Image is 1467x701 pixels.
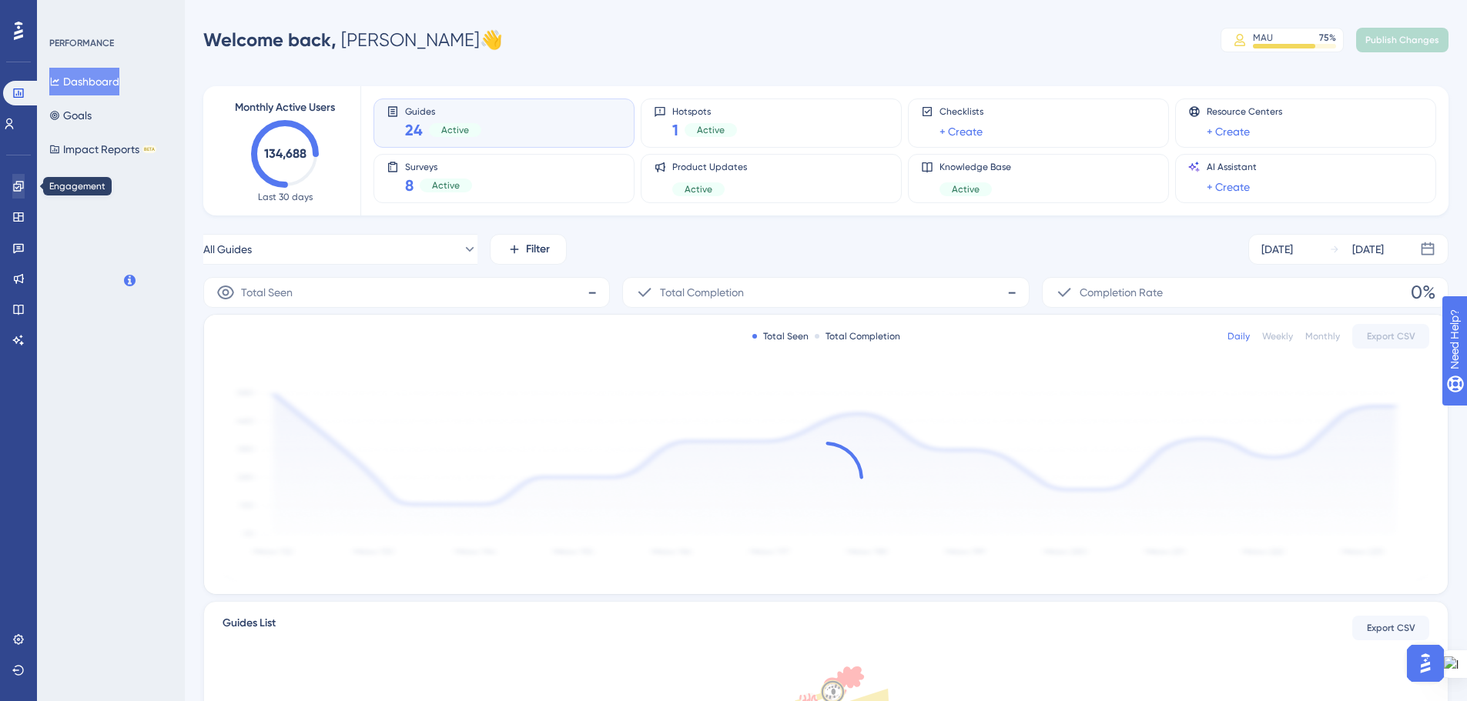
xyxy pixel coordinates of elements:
[405,105,481,116] span: Guides
[672,161,747,173] span: Product Updates
[36,4,96,22] span: Need Help?
[685,183,712,195] span: Active
[49,37,114,49] div: PERFORMANCE
[752,330,809,342] div: Total Seen
[1228,330,1250,342] div: Daily
[815,330,900,342] div: Total Completion
[952,183,980,195] span: Active
[264,146,306,161] text: 134,688
[672,119,678,141] span: 1
[1207,178,1250,196] a: + Create
[49,102,92,129] button: Goals
[588,280,597,305] span: -
[223,614,276,642] span: Guides List
[1305,330,1340,342] div: Monthly
[660,283,744,302] span: Total Completion
[526,240,550,259] span: Filter
[1411,280,1435,305] span: 0%
[1007,280,1017,305] span: -
[142,145,156,153] div: BETA
[203,234,477,265] button: All Guides
[1352,616,1429,640] button: Export CSV
[490,234,567,265] button: Filter
[1367,330,1415,342] span: Export CSV
[1080,283,1163,302] span: Completion Rate
[1207,122,1250,141] a: + Create
[203,240,252,259] span: All Guides
[441,124,469,136] span: Active
[939,122,983,141] a: + Create
[1319,32,1336,44] div: 75 %
[1207,161,1257,173] span: AI Assistant
[1352,324,1429,349] button: Export CSV
[49,135,156,163] button: Impact ReportsBETA
[258,191,313,203] span: Last 30 days
[405,119,423,141] span: 24
[1253,32,1273,44] div: MAU
[432,179,460,192] span: Active
[697,124,725,136] span: Active
[1352,240,1384,259] div: [DATE]
[1367,622,1415,634] span: Export CSV
[939,105,983,118] span: Checklists
[235,98,335,117] span: Monthly Active Users
[939,161,1011,173] span: Knowledge Base
[203,28,503,52] div: [PERSON_NAME] 👋
[672,105,737,116] span: Hotspots
[1356,28,1449,52] button: Publish Changes
[203,28,337,51] span: Welcome back,
[241,283,293,302] span: Total Seen
[1207,105,1282,118] span: Resource Centers
[405,175,414,196] span: 8
[1365,34,1439,46] span: Publish Changes
[1261,240,1293,259] div: [DATE]
[49,68,119,95] button: Dashboard
[1262,330,1293,342] div: Weekly
[405,161,472,172] span: Surveys
[1402,640,1449,686] iframe: UserGuiding AI Assistant Launcher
